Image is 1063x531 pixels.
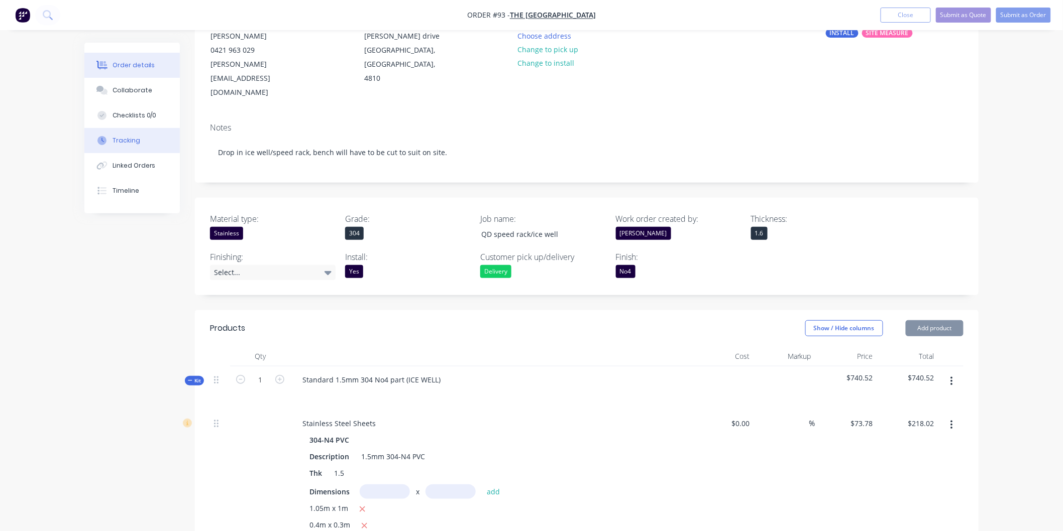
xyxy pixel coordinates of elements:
[805,320,883,336] button: Show / Hide columns
[473,227,599,241] div: QD speed rack/ice well
[210,265,336,280] div: Select...
[482,485,505,498] button: add
[210,29,294,43] div: [PERSON_NAME]
[616,265,635,278] div: No4
[230,346,290,366] div: Qty
[364,29,448,43] div: [PERSON_NAME] drive
[936,8,991,23] button: Submit as Quote
[188,377,201,384] span: Kit
[754,346,816,366] div: Markup
[345,265,363,278] div: Yes
[309,486,350,497] span: Dimensions
[881,372,935,383] span: $740.52
[480,251,606,263] label: Customer pick up/delivery
[294,416,384,431] div: Stainless Steel Sheets
[512,56,580,70] button: Change to install
[877,346,939,366] div: Total
[751,227,768,240] div: 1.6
[996,8,1051,23] button: Submit as Order
[84,103,180,128] button: Checklists 0/0
[210,322,245,334] div: Products
[510,11,596,20] a: The [GEOGRAPHIC_DATA]
[751,213,877,225] label: Thickness:
[356,29,456,86] div: [PERSON_NAME] drive[GEOGRAPHIC_DATA], [GEOGRAPHIC_DATA], 4810
[210,57,294,99] div: [PERSON_NAME][EMAIL_ADDRESS][DOMAIN_NAME]
[309,503,348,515] span: 1.05m x 1m
[305,466,326,480] div: Thk
[467,11,510,20] span: Order #93 -
[210,213,336,225] label: Material type:
[345,213,471,225] label: Grade:
[345,251,471,263] label: Install:
[881,8,931,23] button: Close
[294,372,449,387] div: Standard 1.5mm 304 No4 part (ICE WELL)
[416,486,419,497] span: x
[210,137,964,168] div: Drop in ice well/speed rack, bench will have to be cut to suit on site.
[480,213,606,225] label: Job name:
[616,251,741,263] label: Finish:
[210,251,336,263] label: Finishing:
[84,153,180,178] button: Linked Orders
[345,227,364,240] div: 304
[202,29,302,100] div: [PERSON_NAME]0421 963 029[PERSON_NAME][EMAIL_ADDRESS][DOMAIN_NAME]
[906,320,964,336] button: Add product
[819,372,873,383] span: $740.52
[113,111,157,120] div: Checklists 0/0
[15,8,30,23] img: Factory
[84,128,180,153] button: Tracking
[616,213,741,225] label: Work order created by:
[185,376,204,385] div: Kit
[809,418,815,429] span: %
[84,53,180,78] button: Order details
[305,449,353,464] div: Description
[480,265,511,278] div: Delivery
[84,178,180,203] button: Timeline
[512,29,577,42] button: Choose address
[616,227,671,240] div: [PERSON_NAME]
[210,227,243,240] div: Stainless
[113,161,156,170] div: Linked Orders
[309,433,353,447] div: 304-N4 PVC
[357,449,429,464] div: 1.5mm 304-N4 PVC
[113,136,140,145] div: Tracking
[210,123,964,132] div: Notes
[364,43,448,85] div: [GEOGRAPHIC_DATA], [GEOGRAPHIC_DATA], 4810
[330,466,348,480] div: 1.5
[826,29,859,38] div: INSTALL
[84,78,180,103] button: Collaborate
[113,61,155,70] div: Order details
[692,346,754,366] div: Cost
[815,346,877,366] div: Price
[113,86,152,95] div: Collaborate
[210,43,294,57] div: 0421 963 029
[512,43,584,56] button: Change to pick up
[113,186,139,195] div: Timeline
[862,29,913,38] div: SITE MEASURE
